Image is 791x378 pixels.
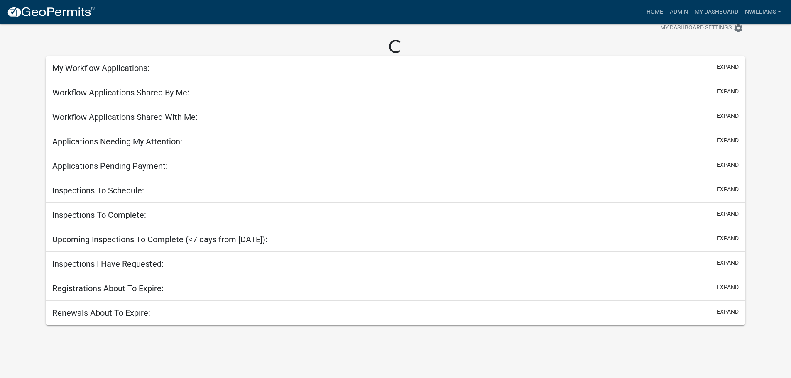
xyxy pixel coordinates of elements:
h5: My Workflow Applications: [52,63,149,73]
h5: Inspections To Complete: [52,210,146,220]
a: nwilliams [742,4,784,20]
i: settings [733,23,743,33]
h5: Renewals About To Expire: [52,308,150,318]
span: My Dashboard Settings [660,23,732,33]
button: expand [717,87,739,96]
button: expand [717,161,739,169]
h5: Inspections To Schedule: [52,185,144,195]
a: Admin [666,4,691,20]
button: expand [717,259,739,267]
a: Home [643,4,666,20]
button: expand [717,283,739,292]
button: expand [717,234,739,243]
button: expand [717,307,739,316]
button: expand [717,112,739,120]
button: expand [717,136,739,145]
button: expand [717,185,739,194]
h5: Applications Pending Payment: [52,161,168,171]
a: My Dashboard [691,4,742,20]
h5: Workflow Applications Shared With Me: [52,112,198,122]
button: expand [717,63,739,71]
h5: Applications Needing My Attention: [52,137,182,146]
h5: Inspections I Have Requested: [52,259,164,269]
h5: Workflow Applications Shared By Me: [52,88,189,98]
h5: Registrations About To Expire: [52,283,164,293]
button: My Dashboard Settingssettings [654,20,750,36]
h5: Upcoming Inspections To Complete (<7 days from [DATE]): [52,234,267,244]
button: expand [717,210,739,218]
